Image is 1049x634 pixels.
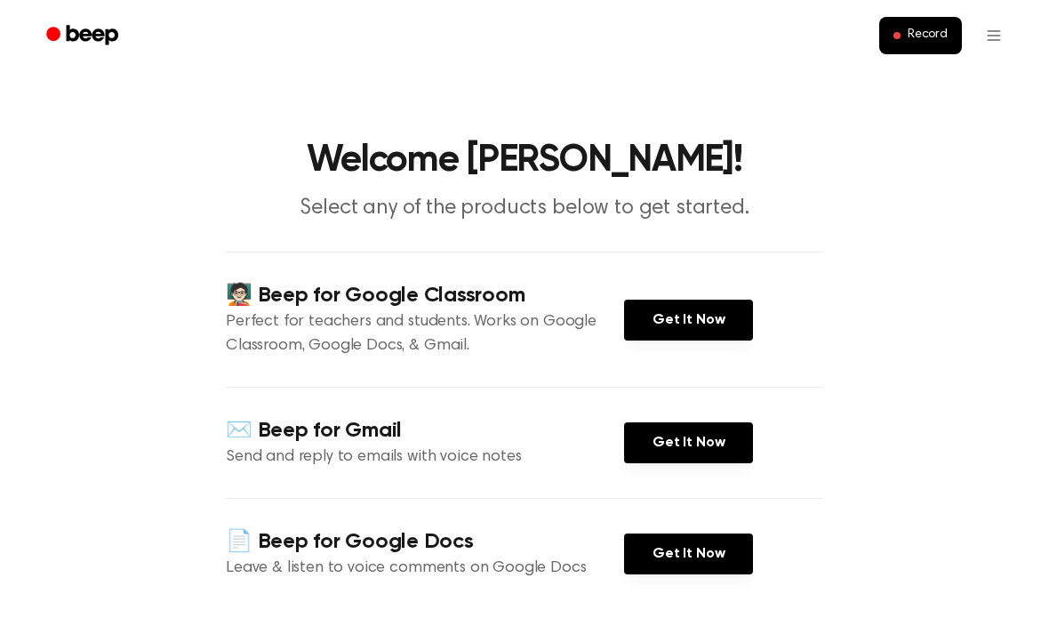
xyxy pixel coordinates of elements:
button: Open menu [973,14,1015,57]
p: Perfect for teachers and students. Works on Google Classroom, Google Docs, & Gmail. [226,310,624,358]
a: Get It Now [624,534,753,574]
p: Send and reply to emails with voice notes [226,445,624,469]
h1: Welcome [PERSON_NAME]! [69,142,980,180]
span: Record [908,28,948,44]
a: Get It Now [624,422,753,463]
a: Beep [34,19,134,53]
p: Leave & listen to voice comments on Google Docs [226,557,624,581]
h4: 🧑🏻‍🏫 Beep for Google Classroom [226,281,624,310]
h4: 📄 Beep for Google Docs [226,527,624,557]
p: Select any of the products below to get started. [183,194,866,223]
h4: ✉️ Beep for Gmail [226,416,624,445]
a: Get It Now [624,300,753,341]
button: Record [879,17,962,54]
